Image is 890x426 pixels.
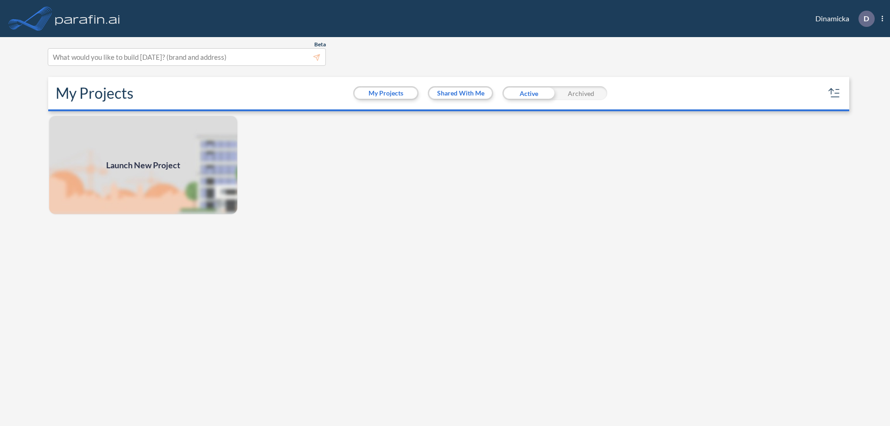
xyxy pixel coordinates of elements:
[56,84,133,102] h2: My Projects
[355,88,417,99] button: My Projects
[48,115,238,215] a: Launch New Project
[314,41,326,48] span: Beta
[801,11,883,27] div: Dinamicka
[502,86,555,100] div: Active
[555,86,607,100] div: Archived
[53,9,122,28] img: logo
[48,115,238,215] img: add
[106,159,180,172] span: Launch New Project
[429,88,492,99] button: Shared With Me
[827,86,842,101] button: sort
[864,14,869,23] p: D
